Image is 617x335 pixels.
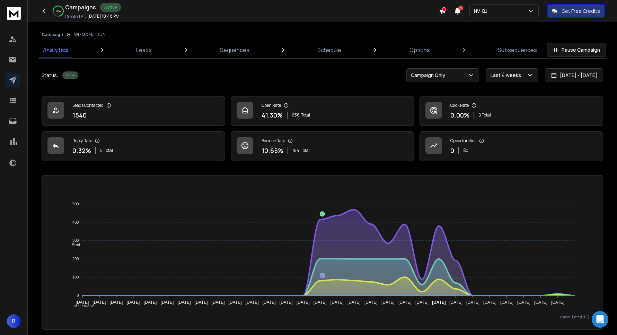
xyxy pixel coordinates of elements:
[547,43,606,57] button: Pause Campaign
[74,32,106,37] p: WIZMO -1st RUN
[534,300,547,305] tspan: [DATE]
[229,300,242,305] tspan: [DATE]
[53,315,592,320] p: x-axis : Date(UTC)
[100,3,121,12] div: Active
[72,138,92,144] p: Reply Rate
[42,32,63,37] button: Campaign
[72,202,79,206] tspan: 500
[7,314,21,328] button: B
[411,72,448,79] p: Campaign Only
[292,148,299,153] span: 164
[104,148,113,153] span: Total
[463,148,468,153] p: $ 0
[144,300,157,305] tspan: [DATE]
[231,96,414,126] a: Open Rate41.30%636Total
[297,300,310,305] tspan: [DATE]
[491,72,524,79] p: Last 4 weeks
[292,112,300,118] span: 636
[314,300,327,305] tspan: [DATE]
[262,103,281,108] p: Open Rate
[65,14,86,19] p: Created At:
[72,146,91,155] p: 0.32 %
[551,300,564,305] tspan: [DATE]
[450,146,454,155] p: 0
[262,110,283,120] p: 41.30 %
[420,96,603,126] a: Click Rate0.00%0 Total
[409,46,430,54] p: Options
[330,300,344,305] tspan: [DATE]
[65,3,96,11] h1: Campaigns
[498,46,537,54] p: Subsequences
[547,4,605,18] button: Get Free Credits
[420,131,603,161] a: Opportunities0$0
[262,146,283,155] p: 10.65 %
[562,8,600,15] p: Get Free Credits
[263,300,276,305] tspan: [DATE]
[178,300,191,305] tspan: [DATE]
[39,42,72,58] a: Analytics
[405,42,434,58] a: Options
[72,275,79,279] tspan: 100
[398,300,412,305] tspan: [DATE]
[212,300,225,305] tspan: [DATE]
[517,300,530,305] tspan: [DATE]
[67,242,80,247] span: Sent
[92,300,106,305] tspan: [DATE]
[132,42,156,58] a: Leads
[42,96,225,126] a: Leads Contacted1540
[246,300,259,305] tspan: [DATE]
[67,304,94,309] span: Total Opens
[474,8,490,15] p: NV-BJ
[77,293,79,298] tspan: 0
[76,300,89,305] tspan: [DATE]
[195,300,208,305] tspan: [DATE]
[313,42,345,58] a: Schedule
[449,300,462,305] tspan: [DATE]
[136,46,152,54] p: Leads
[161,300,174,305] tspan: [DATE]
[301,148,310,153] span: Total
[450,103,469,108] p: Click Rate
[42,72,58,79] p: Status:
[450,110,469,120] p: 0.00 %
[62,71,78,79] div: Active
[72,238,79,242] tspan: 300
[364,300,378,305] tspan: [DATE]
[72,103,104,108] p: Leads Contacted
[216,42,254,58] a: Sequences
[220,46,249,54] p: Sequences
[545,68,603,82] button: [DATE] - [DATE]
[127,300,140,305] tspan: [DATE]
[262,138,285,144] p: Bounce Rate
[483,300,496,305] tspan: [DATE]
[450,138,476,144] p: Opportunities
[592,311,608,328] div: Open Intercom Messenger
[72,220,79,224] tspan: 400
[466,300,479,305] tspan: [DATE]
[72,110,87,120] p: 1540
[494,42,541,58] a: Subsequences
[56,9,61,13] p: 71 %
[381,300,395,305] tspan: [DATE]
[500,300,513,305] tspan: [DATE]
[100,148,103,153] span: 5
[231,131,414,161] a: Bounce Rate10.65%164Total
[87,14,120,19] p: [DATE] 10:48 PM
[7,7,21,20] img: logo
[43,46,68,54] p: Analytics
[42,131,225,161] a: Reply Rate0.32%5Total
[415,300,429,305] tspan: [DATE]
[110,300,123,305] tspan: [DATE]
[280,300,293,305] tspan: [DATE]
[317,46,341,54] p: Schedule
[301,112,310,118] span: Total
[72,257,79,261] tspan: 200
[347,300,361,305] tspan: [DATE]
[458,6,463,10] span: 1
[432,300,446,305] tspan: [DATE]
[478,112,491,118] p: 0 Total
